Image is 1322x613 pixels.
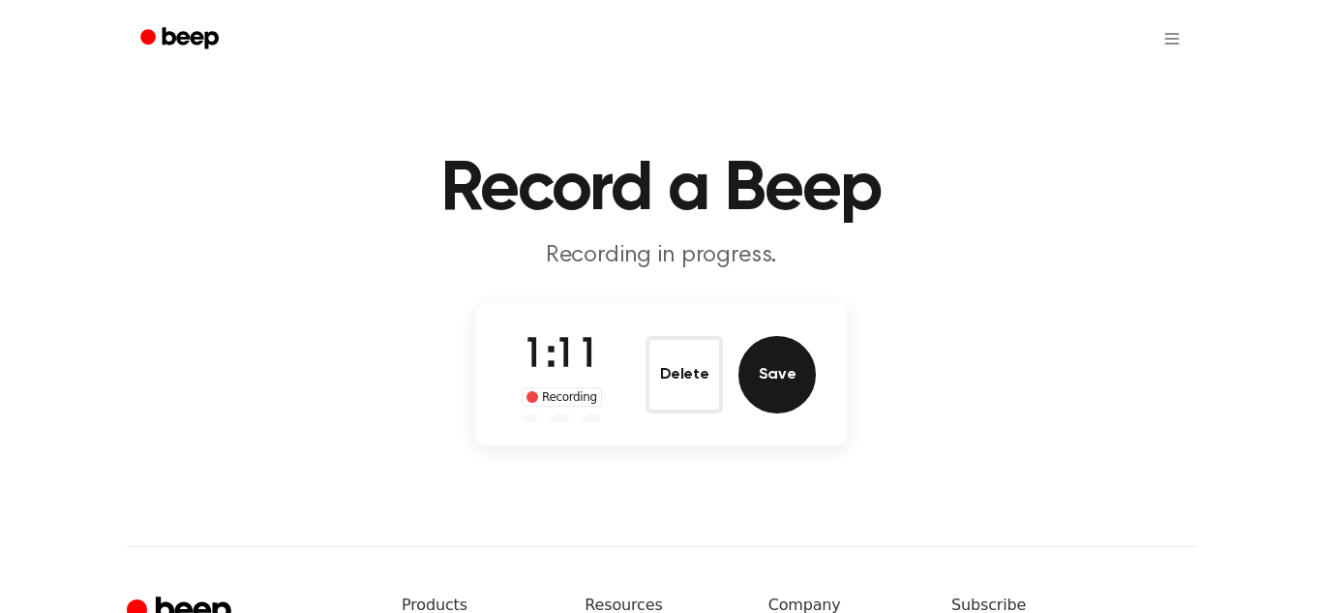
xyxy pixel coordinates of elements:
button: Save Audio Record [738,336,816,414]
button: Open menu [1149,15,1195,62]
button: Delete Audio Record [646,336,723,414]
span: 1:11 [523,336,600,377]
p: Recording in progress. [289,240,1033,272]
a: Beep [127,20,236,58]
div: Recording [522,387,602,407]
h1: Record a Beep [165,155,1157,225]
